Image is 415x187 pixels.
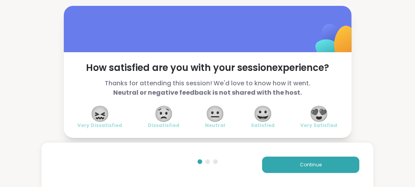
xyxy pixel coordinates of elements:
span: Satisfied [251,122,275,129]
span: Dissatisfied [148,122,180,129]
span: Neutral [205,122,226,129]
span: 😖 [90,107,110,121]
span: 😟 [154,107,173,121]
span: 😀 [253,107,273,121]
span: How satisfied are you with your session experience? [78,62,338,74]
span: Very Dissatisfied [78,122,123,129]
span: Thanks for attending this session! We'd love to know how it went. [78,79,338,97]
b: Neutral or negative feedback is not shared with the host. [113,88,302,97]
span: Continue [300,161,322,168]
button: Continue [262,157,359,173]
span: 😐 [206,107,225,121]
span: Very Satisfied [301,122,338,129]
span: 😍 [309,107,329,121]
img: ShareWell Logomark [297,4,375,81]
